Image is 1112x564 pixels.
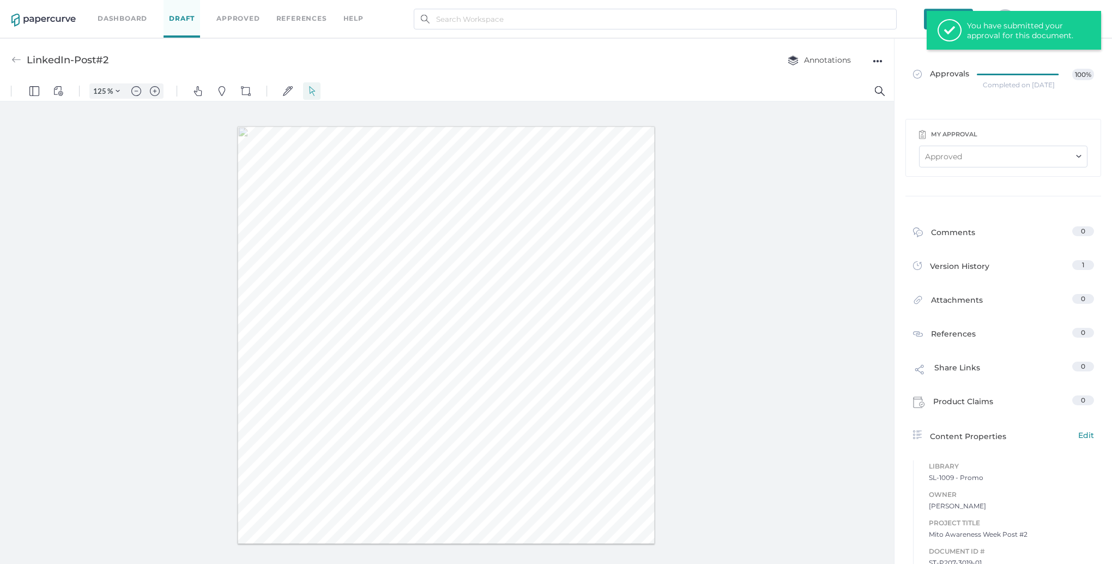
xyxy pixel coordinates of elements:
img: default-magnifying-glass.svg [875,5,885,15]
i: check [944,28,955,33]
button: Zoom Controls [109,2,126,17]
span: 0 [1081,328,1085,337]
button: Zoom in [146,2,164,17]
button: View Controls [50,1,67,19]
span: Edit [1078,429,1094,441]
a: Dashboard [98,13,147,25]
a: References [276,13,327,25]
span: 0 [1081,295,1085,303]
img: default-sign.svg [283,5,293,15]
a: Approved [216,13,259,25]
span: Approvals [913,69,969,81]
span: New [934,9,963,29]
div: Content Properties [913,429,1094,442]
img: default-minus.svg [131,5,141,15]
span: % [107,5,113,14]
a: Attachments0 [913,294,1094,311]
div: References [913,328,976,342]
a: Product Claims0 [913,395,1094,412]
span: [PERSON_NAME] [929,501,1094,512]
span: 0 [1081,396,1085,404]
button: New [924,9,973,29]
img: papercurve-logo-colour.7244d18c.svg [11,14,76,27]
div: Product Claims [913,395,993,412]
span: 0 [1081,227,1085,235]
button: Search [871,1,889,19]
img: clipboard-icon-grey.9278a0e9.svg [919,130,926,139]
div: Attachments [913,294,983,311]
img: default-pin.svg [217,5,227,15]
button: Panel [26,1,43,19]
img: back-arrow-grey.72011ae3.svg [11,55,21,65]
img: share-link-icon.af96a55c.svg [913,363,926,379]
div: help [343,13,364,25]
div: You have submitted your approval for this document. [967,21,1076,40]
input: Set zoom [90,5,107,15]
div: my approval [931,128,977,140]
img: annotation-layers.cc6d0e6b.svg [788,55,799,65]
div: Comments [913,226,975,243]
img: default-select.svg [307,5,317,15]
img: default-leftsidepanel.svg [29,5,39,15]
span: Library [929,460,1094,472]
img: chevron.svg [116,8,120,12]
div: Version History [913,260,989,275]
img: default-pan.svg [193,5,203,15]
span: 0 [1081,362,1085,370]
img: down-chevron.8e65701e.svg [1076,155,1081,158]
img: default-plus.svg [150,5,160,15]
div: LinkedIn-Post#2 [27,50,108,70]
img: shapes-icon.svg [241,5,251,15]
a: Content PropertiesEdit [913,429,1094,442]
input: Search Workspace [414,9,897,29]
img: approved-grey.341b8de9.svg [913,70,922,79]
span: Document ID # [929,545,1094,557]
img: search.bf03fe8b.svg [421,15,430,23]
img: reference-icon.cd0ee6a9.svg [913,329,923,339]
span: Owner [929,489,1094,501]
img: claims-icon.71597b81.svg [913,397,925,409]
span: Project Title [929,517,1094,529]
span: Mito Awareness Week Post #2 [929,529,1094,540]
img: attachments-icon.0dd0e375.svg [913,295,923,308]
span: Annotations [788,55,851,65]
button: Signatures [279,1,297,19]
button: Annotations [777,50,862,70]
img: content-properties-icon.34d20aed.svg [913,430,922,439]
a: Comments0 [913,226,1094,243]
a: Approvals100% [906,58,1101,100]
a: Version History1 [913,260,1094,275]
a: Share Links0 [913,362,1094,382]
div: Approved [925,151,962,163]
div: Share Links [913,362,980,382]
img: default-viewcontrols.svg [53,5,63,15]
span: SL-1009 - Promo [929,472,1094,483]
button: Pan [189,1,207,19]
div: ●●● [873,53,883,69]
span: 1 [1082,261,1084,269]
button: Shapes [237,1,255,19]
img: versions-icon.ee5af6b0.svg [913,261,922,272]
img: comment-icon.4fbda5a2.svg [913,227,923,240]
button: Zoom out [128,2,145,17]
button: Select [303,1,321,19]
span: 100% [1072,69,1093,80]
a: References0 [913,328,1094,342]
button: Pins [213,1,231,19]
